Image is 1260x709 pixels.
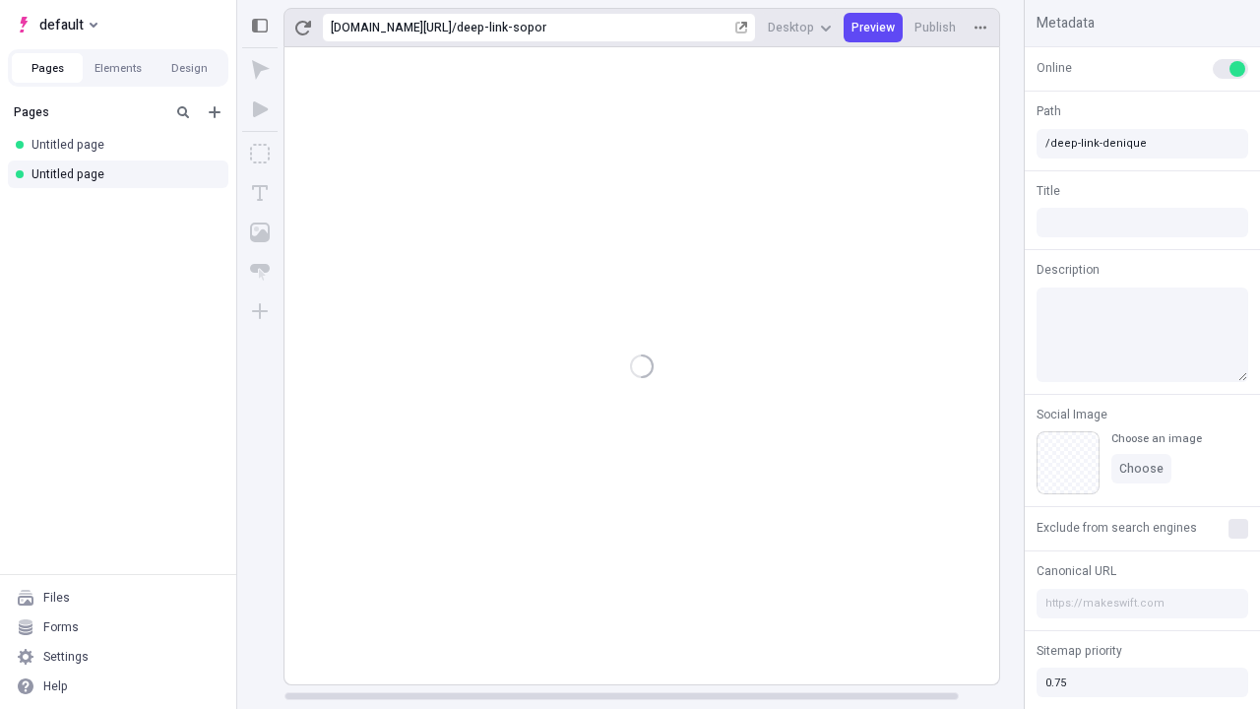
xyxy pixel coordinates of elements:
[331,20,452,35] div: [URL][DOMAIN_NAME]
[1037,519,1197,537] span: Exclude from search engines
[1119,461,1164,477] span: Choose
[203,100,226,124] button: Add new
[1037,59,1072,77] span: Online
[1037,562,1116,580] span: Canonical URL
[43,619,79,635] div: Forms
[1037,182,1060,200] span: Title
[43,678,68,694] div: Help
[1037,589,1248,618] input: https://makeswift.com
[851,20,895,35] span: Preview
[907,13,964,42] button: Publish
[83,53,154,83] button: Elements
[14,104,163,120] div: Pages
[760,13,840,42] button: Desktop
[12,53,83,83] button: Pages
[768,20,814,35] span: Desktop
[457,20,731,35] div: deep-link-sopor
[8,10,105,39] button: Select site
[452,20,457,35] div: /
[1111,431,1202,446] div: Choose an image
[1037,642,1122,660] span: Sitemap priority
[31,166,213,182] div: Untitled page
[242,175,278,211] button: Text
[31,137,213,153] div: Untitled page
[914,20,956,35] span: Publish
[844,13,903,42] button: Preview
[39,13,84,36] span: default
[1037,102,1061,120] span: Path
[43,590,70,606] div: Files
[1111,454,1171,483] button: Choose
[242,215,278,250] button: Image
[154,53,224,83] button: Design
[242,136,278,171] button: Box
[242,254,278,290] button: Button
[1037,261,1100,279] span: Description
[43,649,89,665] div: Settings
[1037,406,1107,423] span: Social Image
